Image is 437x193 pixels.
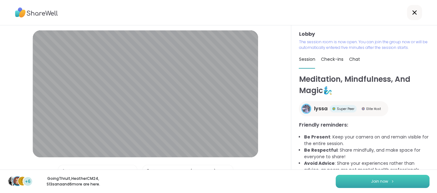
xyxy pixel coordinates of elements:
[8,177,17,185] img: GoingThruIt
[25,178,31,185] span: +6
[304,134,330,140] b: Be Present
[391,180,394,183] img: ShareWell Logomark
[349,56,360,62] span: Chat
[299,56,315,62] span: Session
[332,107,335,110] img: Super Peer
[371,179,388,184] span: Join now
[366,107,381,111] span: Elite Host
[299,74,429,96] h1: Meditation, Mindfulness, And Magic🧞‍♂️
[153,165,155,178] span: |
[299,101,388,116] a: lyssalyssaSuper PeerSuper PeerElite HostElite Host
[299,30,429,38] h3: Lobby
[337,107,354,111] span: Super Peer
[302,105,310,113] img: lyssa
[158,168,216,175] div: Front Camera (04f2:b755)
[304,147,337,153] b: Be Respectful
[299,39,429,50] p: The session room is now open. You can join the group now or will be automatically entered five mi...
[336,175,429,188] button: Join now
[362,107,365,110] img: Elite Host
[304,160,334,166] b: Avoid Advice
[69,165,70,178] span: |
[304,147,429,160] li: : Share mindfully, and make space for everyone to share!
[321,56,343,62] span: Check-ins
[145,165,151,178] img: Camera
[304,134,429,147] li: : Keep your camera on and remain visible for the entire session.
[314,105,327,112] span: lyssa
[74,168,120,175] div: Default - Internal Mic
[38,176,108,187] p: GoingThruIt , HeatherCM24 , S13sana and 6 more are here.
[299,121,429,129] h3: Friendly reminders:
[13,177,22,185] img: HeatherCM24
[304,160,429,173] li: : Share your experiences rather than advice, as peers are not mental health professionals.
[15,5,58,20] img: ShareWell Logo
[61,165,66,178] img: Microphone
[21,177,24,185] span: S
